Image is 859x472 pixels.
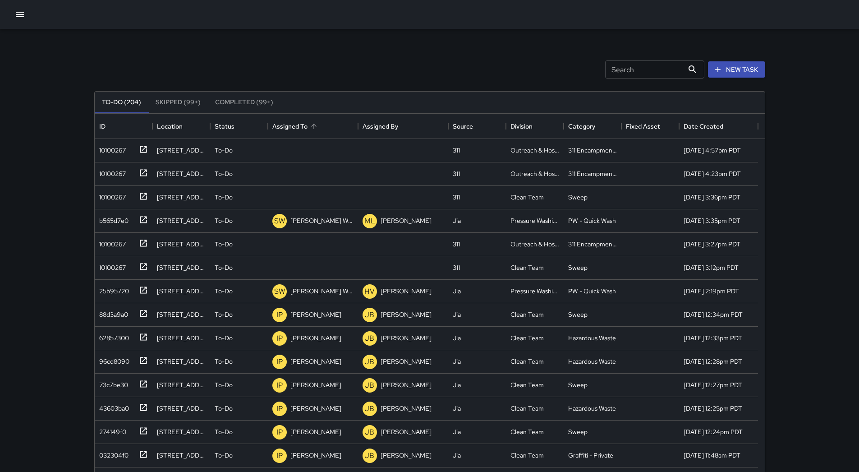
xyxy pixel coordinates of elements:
div: 1066 Mission Street [157,333,206,342]
div: 9/24/2025, 12:34pm PDT [684,310,743,319]
div: Sweep [568,380,588,389]
div: Pressure Washing [510,287,559,296]
p: To-Do [215,310,233,319]
div: PW - Quick Wash [568,216,616,225]
p: To-Do [215,451,233,460]
div: Jia [453,216,461,225]
div: 9/24/2025, 3:27pm PDT [684,240,740,249]
div: Location [152,114,210,139]
div: ID [95,114,152,139]
p: [PERSON_NAME] Weekly [290,287,354,296]
div: Jia [453,380,461,389]
div: Source [453,114,473,139]
p: [PERSON_NAME] [381,333,432,342]
p: ML [364,216,375,227]
p: IP [276,356,283,367]
div: Assigned To [268,114,358,139]
div: Outreach & Hospitality [510,169,559,178]
p: To-Do [215,404,233,413]
p: [PERSON_NAME] [290,427,341,436]
p: SW [274,216,285,227]
p: IP [276,427,283,438]
div: 9/24/2025, 11:48am PDT [684,451,740,460]
p: To-Do [215,287,233,296]
p: To-Do [215,193,233,202]
p: [PERSON_NAME] Weekly [290,216,354,225]
div: Outreach & Hospitality [510,146,559,155]
div: 9/24/2025, 3:12pm PDT [684,263,739,272]
div: 479 Natoma Street [157,146,206,155]
div: Source [448,114,506,139]
div: 10100267 [96,236,126,249]
div: Clean Team [510,427,544,436]
div: Clean Team [510,310,544,319]
div: 9/24/2025, 4:57pm PDT [684,146,741,155]
p: [PERSON_NAME] [381,451,432,460]
div: 311 [453,193,460,202]
div: Clean Team [510,333,544,342]
div: Assigned By [358,114,448,139]
div: Clean Team [510,193,544,202]
div: 311 [453,169,460,178]
p: JB [365,333,374,344]
div: 88d3a9a0 [96,306,128,319]
button: Completed (99+) [208,92,280,113]
div: 9/24/2025, 2:19pm PDT [684,287,739,296]
div: 311 [453,240,460,249]
p: To-Do [215,357,233,366]
p: HV [364,286,375,297]
p: IP [276,333,283,344]
p: IP [276,450,283,461]
p: JB [365,380,374,391]
div: 62857300 [96,330,129,342]
div: Date Created [684,114,723,139]
div: 1028 Mission Street [157,380,206,389]
div: Jia [453,451,461,460]
div: 9/24/2025, 12:25pm PDT [684,404,742,413]
div: Division [510,114,533,139]
div: 43603ba0 [96,400,129,413]
p: [PERSON_NAME] [290,310,341,319]
div: 1028 Mission Street [157,310,206,319]
p: [PERSON_NAME] [381,427,432,436]
div: Clean Team [510,357,544,366]
div: 25b95720 [96,283,129,296]
div: Assigned By [363,114,398,139]
div: Clean Team [510,380,544,389]
div: 311 [453,263,460,272]
div: 9/24/2025, 3:36pm PDT [684,193,740,202]
div: 10100267 [96,259,126,272]
p: To-Do [215,427,233,436]
div: 96cd8090 [96,353,129,366]
p: To-Do [215,169,233,178]
p: JB [365,450,374,461]
p: To-Do [215,333,233,342]
div: 9/24/2025, 12:33pm PDT [684,333,742,342]
div: Jia [453,310,461,319]
div: 1059 Market Street [157,451,206,460]
div: 1012 Mission Street [157,404,206,413]
div: 1066 Mission Street [157,357,206,366]
p: JB [365,310,374,320]
p: [PERSON_NAME] [381,380,432,389]
div: Assigned To [272,114,308,139]
p: To-Do [215,240,233,249]
div: 9/24/2025, 4:23pm PDT [684,169,741,178]
div: 274149f0 [96,424,126,436]
div: 10100267 [96,142,126,155]
div: 73c7be30 [96,377,128,389]
p: JB [365,356,374,367]
div: Pressure Washing [510,216,559,225]
div: ID [99,114,106,139]
div: Jia [453,357,461,366]
div: 101 8th Street [157,287,206,296]
div: 032304f0 [96,447,129,460]
div: Clean Team [510,451,544,460]
div: Sweep [568,427,588,436]
div: 10100267 [96,189,126,202]
p: [PERSON_NAME] [381,216,432,225]
div: 148 6th Street [157,169,206,178]
div: 311 Encampments [568,169,617,178]
p: JB [365,403,374,414]
div: Category [564,114,621,139]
